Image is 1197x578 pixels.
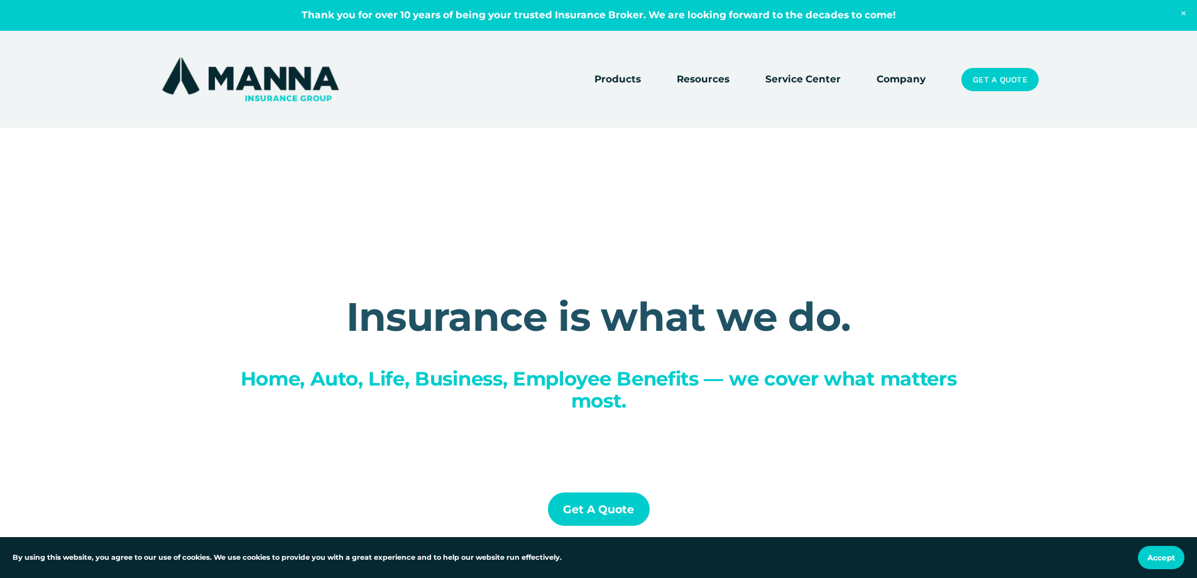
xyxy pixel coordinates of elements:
[677,72,730,87] span: Resources
[594,72,641,87] span: Products
[961,68,1038,92] a: Get a Quote
[594,71,641,89] a: folder dropdown
[677,71,730,89] a: folder dropdown
[1147,553,1175,562] span: Accept
[548,492,650,526] a: Get a Quote
[241,367,962,413] span: Home, Auto, Life, Business, Employee Benefits — we cover what matters most.
[765,71,841,89] a: Service Center
[159,55,342,104] img: Manna Insurance Group
[346,292,851,341] strong: Insurance is what we do.
[877,71,926,89] a: Company
[1138,546,1184,569] button: Accept
[13,552,562,564] p: By using this website, you agree to our use of cookies. We use cookies to provide you with a grea...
